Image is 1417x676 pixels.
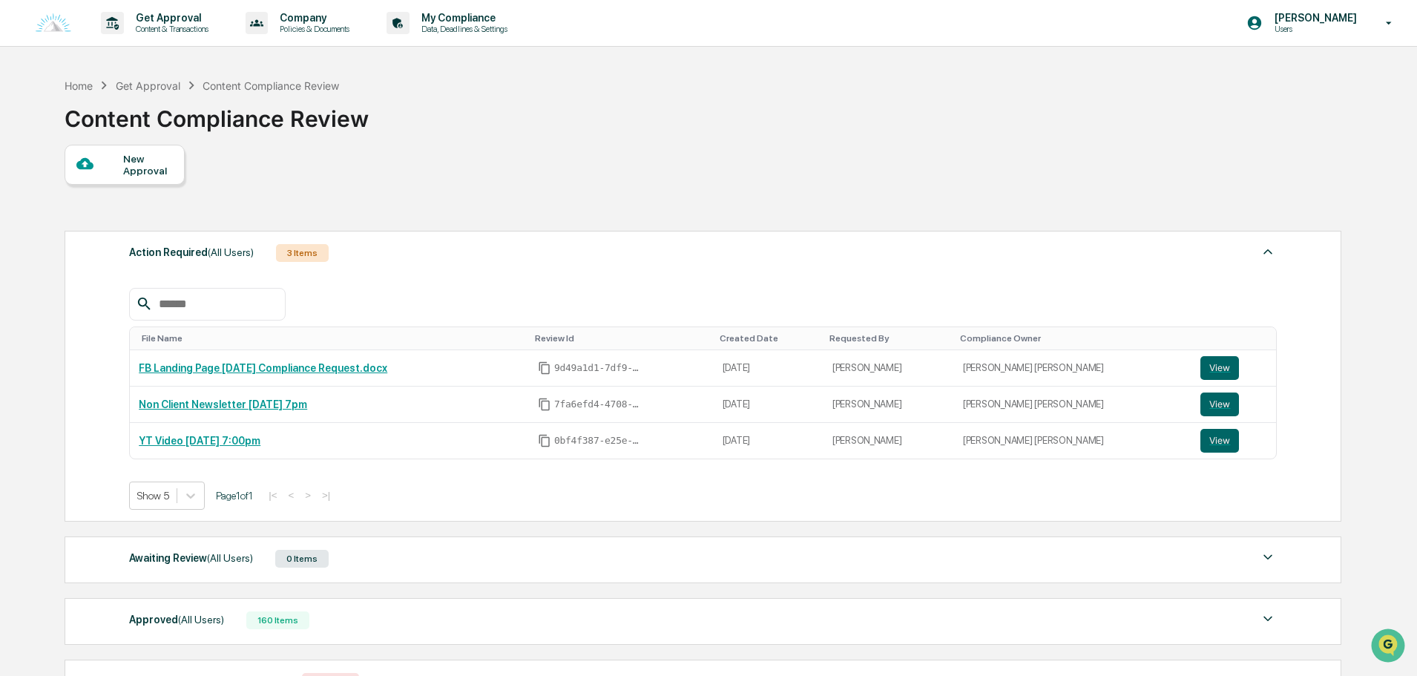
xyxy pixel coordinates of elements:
a: View [1200,356,1267,380]
div: Toggle SortBy [960,333,1186,344]
span: [PERSON_NAME] [46,202,120,214]
div: Content Compliance Review [65,93,369,132]
div: Past conversations [15,165,99,177]
button: > [300,489,315,502]
span: Data Lookup [30,292,93,306]
p: Get Approval [124,12,216,24]
a: YT Video [DATE] 7:00pm [139,435,260,447]
button: >| [318,489,335,502]
a: Powered byPylon [105,327,180,339]
img: caret [1259,243,1277,260]
td: [PERSON_NAME] [PERSON_NAME] [954,387,1191,423]
td: [PERSON_NAME] [PERSON_NAME] [954,423,1191,459]
td: [DATE] [714,423,823,459]
div: Action Required [129,243,254,262]
span: [DATE] [131,202,162,214]
p: How can we help? [15,31,270,55]
button: |< [264,489,281,502]
span: Copy Id [538,361,551,375]
a: FB Landing Page [DATE] Compliance Request.docx [139,362,387,374]
td: [DATE] [714,387,823,423]
img: 1746055101610-c473b297-6a78-478c-a979-82029cc54cd1 [15,114,42,140]
input: Clear [39,68,245,83]
button: View [1200,429,1239,453]
button: View [1200,393,1239,416]
button: < [283,489,298,502]
a: 🗄️Attestations [102,257,190,284]
div: 0 Items [275,550,329,568]
img: Cameron Burns [15,188,39,211]
span: Preclearance [30,263,96,278]
div: Approved [129,610,224,629]
div: Content Compliance Review [203,79,339,92]
span: (All Users) [208,246,254,258]
div: 160 Items [246,611,309,629]
div: Toggle SortBy [829,333,948,344]
img: 1746055101610-c473b297-6a78-478c-a979-82029cc54cd1 [30,203,42,214]
span: 9d49a1d1-7df9-4f44-86b0-f5cd0260cb90 [554,362,643,374]
a: View [1200,429,1267,453]
td: [DATE] [714,350,823,387]
a: Non Client Newsletter [DATE] 7pm [139,398,307,410]
a: 🔎Data Lookup [9,286,99,312]
div: Home [65,79,93,92]
img: caret [1259,548,1277,566]
div: New Approval [123,153,173,177]
iframe: Open customer support [1370,627,1410,667]
p: Users [1263,24,1364,34]
span: Attestations [122,263,184,278]
td: [PERSON_NAME] [823,387,954,423]
div: 🗄️ [108,265,119,277]
p: Policies & Documents [268,24,357,34]
button: View [1200,356,1239,380]
span: (All Users) [207,552,253,564]
button: See all [230,162,270,180]
img: logo [36,13,71,33]
span: 0bf4f387-e25e-429d-8c29-a2c0512bb23c [554,435,643,447]
span: Page 1 of 1 [216,490,253,502]
div: 3 Items [276,244,329,262]
img: caret [1259,610,1277,628]
div: 🖐️ [15,265,27,277]
p: Company [268,12,357,24]
div: Toggle SortBy [1203,333,1270,344]
td: [PERSON_NAME] [823,423,954,459]
div: Get Approval [116,79,180,92]
td: [PERSON_NAME] [PERSON_NAME] [954,350,1191,387]
span: 7fa6efd4-4708-40e1-908e-0c443afb3dc4 [554,398,643,410]
span: Copy Id [538,398,551,411]
div: 🔎 [15,293,27,305]
p: [PERSON_NAME] [1263,12,1364,24]
p: Content & Transactions [124,24,216,34]
a: View [1200,393,1267,416]
div: Start new chat [50,114,243,128]
p: My Compliance [410,12,515,24]
div: We're available if you need us! [50,128,188,140]
span: • [123,202,128,214]
a: 🖐️Preclearance [9,257,102,284]
span: (All Users) [178,614,224,626]
button: Start new chat [252,118,270,136]
div: Toggle SortBy [720,333,818,344]
span: Copy Id [538,434,551,447]
div: Awaiting Review [129,548,253,568]
td: [PERSON_NAME] [823,350,954,387]
div: Toggle SortBy [535,333,708,344]
p: Data, Deadlines & Settings [410,24,515,34]
span: Pylon [148,328,180,339]
div: Toggle SortBy [142,333,523,344]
